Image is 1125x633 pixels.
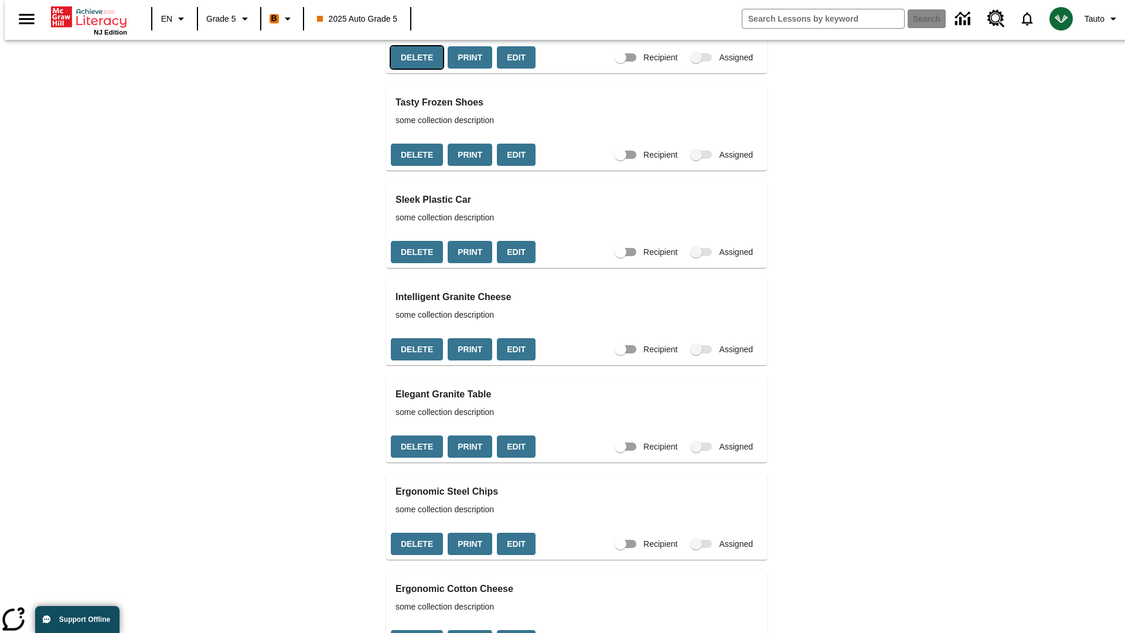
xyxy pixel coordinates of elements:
span: EN [161,13,172,25]
button: Delete [391,241,443,264]
span: NJ Edition [94,29,127,36]
h3: Tasty Frozen Shoes [396,94,758,111]
h3: Sleek Plastic Car [396,192,758,208]
span: B [271,11,277,26]
button: Print, will open in a new window [448,144,492,166]
input: search field [742,9,904,28]
button: Delete [391,435,443,458]
h3: Ergonomic Cotton Cheese [396,581,758,597]
a: Home [51,5,127,29]
span: Tauto [1085,13,1104,25]
span: Recipient [643,52,677,64]
button: Delete [391,46,443,69]
span: Grade 5 [206,13,236,25]
span: Recipient [643,343,677,356]
div: Home [51,4,127,36]
a: Data Center [948,3,980,35]
span: some collection description [396,601,758,613]
button: Edit [497,338,536,361]
button: Delete [391,533,443,556]
span: Recipient [643,538,677,550]
button: Select a new avatar [1042,4,1080,34]
button: Support Offline [35,606,120,633]
button: Delete [391,144,443,166]
button: Delete [391,338,443,361]
span: some collection description [396,503,758,516]
button: Print, will open in a new window [448,241,492,264]
span: Assigned [719,343,753,356]
button: Print, will open in a new window [448,533,492,556]
a: Resource Center, Will open in new tab [980,3,1012,35]
button: Open side menu [9,2,44,36]
button: Profile/Settings [1080,8,1125,29]
img: avatar image [1049,7,1073,30]
button: Edit [497,241,536,264]
span: some collection description [396,114,758,127]
button: Edit [497,435,536,458]
span: Assigned [719,52,753,64]
span: Support Offline [59,615,110,624]
span: some collection description [396,309,758,321]
button: Language: EN, Select a language [156,8,193,29]
span: 2025 Auto Grade 5 [317,13,398,25]
a: Notifications [1012,4,1042,34]
span: Recipient [643,246,677,258]
span: Assigned [719,246,753,258]
span: Assigned [719,149,753,161]
span: Assigned [719,538,753,550]
h3: Intelligent Granite Cheese [396,289,758,305]
span: Assigned [719,441,753,453]
button: Print, will open in a new window [448,46,492,69]
h3: Elegant Granite Table [396,386,758,403]
h3: Ergonomic Steel Chips [396,484,758,500]
button: Edit [497,144,536,166]
button: Edit [497,46,536,69]
button: Boost Class color is orange. Change class color [265,8,299,29]
button: Print, will open in a new window [448,338,492,361]
span: Recipient [643,441,677,453]
button: Edit [497,533,536,556]
button: Print, will open in a new window [448,435,492,458]
span: some collection description [396,212,758,224]
span: Recipient [643,149,677,161]
button: Grade: Grade 5, Select a grade [202,8,257,29]
span: some collection description [396,406,758,418]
